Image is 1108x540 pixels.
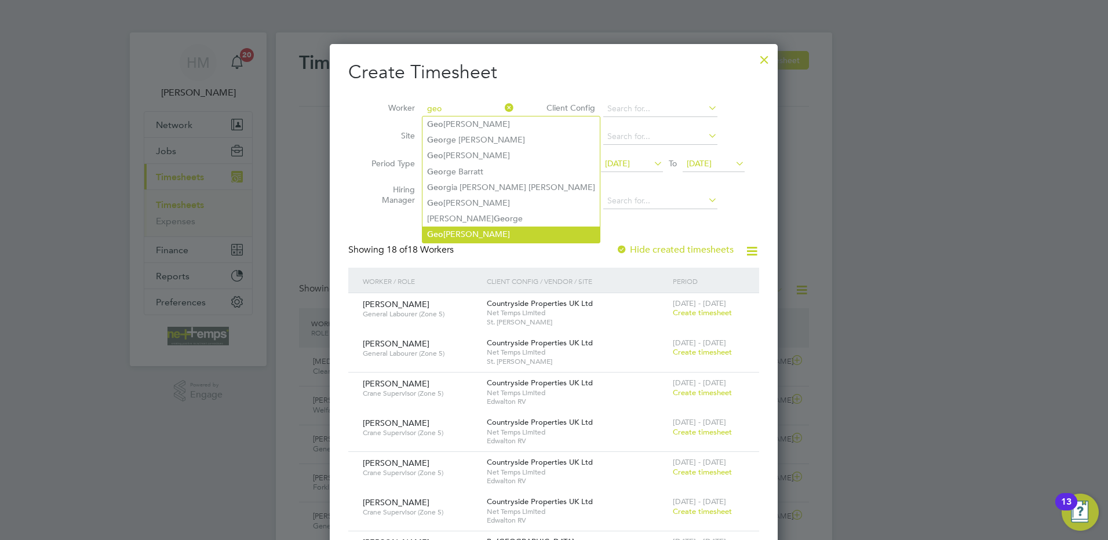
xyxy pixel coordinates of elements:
span: Net Temps Limited [487,507,667,516]
span: [DATE] [687,158,712,169]
input: Search for... [603,193,717,209]
span: [DATE] - [DATE] [673,417,726,427]
span: General Labourer (Zone 5) [363,349,478,358]
input: Search for... [603,129,717,145]
li: rgia [PERSON_NAME] [PERSON_NAME] [422,180,600,195]
span: Crane Supervisor (Zone 5) [363,428,478,437]
span: Edwalton RV [487,516,667,525]
b: Geo [427,183,443,192]
li: [PERSON_NAME] [422,116,600,132]
b: Geo [427,119,443,129]
label: Hide created timesheets [616,244,734,256]
span: [PERSON_NAME] [363,418,429,428]
b: Geo [427,229,443,239]
li: rge Barratt [422,164,600,180]
span: Create timesheet [673,427,732,437]
label: Client Config [543,103,595,113]
div: Client Config / Vendor / Site [484,268,670,294]
span: [DATE] - [DATE] [673,338,726,348]
span: [DATE] - [DATE] [673,378,726,388]
li: rge [PERSON_NAME] [422,132,600,148]
span: [PERSON_NAME] [363,299,429,309]
b: Geo [427,151,443,160]
span: St. [PERSON_NAME] [487,318,667,327]
b: Geo [427,167,443,177]
span: 18 Workers [387,244,454,256]
li: [PERSON_NAME] [422,227,600,242]
span: Create timesheet [673,467,732,477]
span: Countryside Properties UK Ltd [487,457,593,467]
span: [PERSON_NAME] [363,458,429,468]
span: Edwalton RV [487,397,667,406]
div: 13 [1061,502,1071,517]
label: Worker [363,103,415,113]
b: Geo [427,198,443,208]
span: Net Temps Limited [487,468,667,477]
span: [PERSON_NAME] [363,497,429,508]
span: 18 of [387,244,407,256]
span: Countryside Properties UK Ltd [487,298,593,308]
label: Hiring Manager [363,184,415,205]
span: Create timesheet [673,388,732,397]
span: Net Temps Limited [487,428,667,437]
span: To [665,156,680,171]
span: Edwalton RV [487,476,667,486]
input: Search for... [423,101,514,117]
span: Create timesheet [673,347,732,357]
span: Edwalton RV [487,436,667,446]
span: Create timesheet [673,308,732,318]
span: Net Temps Limited [487,388,667,397]
b: Geo [427,135,443,145]
span: [DATE] - [DATE] [673,457,726,467]
b: Geo [494,214,510,224]
span: Countryside Properties UK Ltd [487,338,593,348]
li: [PERSON_NAME] rge [422,211,600,227]
span: Net Temps Limited [487,308,667,318]
span: General Labourer (Zone 5) [363,309,478,319]
span: Crane Supervisor (Zone 5) [363,468,478,477]
button: Open Resource Center, 13 new notifications [1062,494,1099,531]
div: Period [670,268,748,294]
span: Create timesheet [673,506,732,516]
span: [DATE] - [DATE] [673,298,726,308]
span: [PERSON_NAME] [363,338,429,349]
input: Search for... [603,101,717,117]
span: Net Temps Limited [487,348,667,357]
label: Site [363,130,415,141]
span: [PERSON_NAME] [363,378,429,389]
span: Crane Supervisor (Zone 5) [363,389,478,398]
label: Period Type [363,158,415,169]
div: Worker / Role [360,268,484,294]
li: [PERSON_NAME] [422,148,600,163]
span: [DATE] - [DATE] [673,497,726,506]
div: Showing [348,244,456,256]
h2: Create Timesheet [348,60,759,85]
span: Crane Supervisor (Zone 5) [363,508,478,517]
span: St. [PERSON_NAME] [487,357,667,366]
span: Countryside Properties UK Ltd [487,497,593,506]
li: [PERSON_NAME] [422,195,600,211]
span: Countryside Properties UK Ltd [487,378,593,388]
span: Countryside Properties UK Ltd [487,417,593,427]
span: [DATE] [605,158,630,169]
